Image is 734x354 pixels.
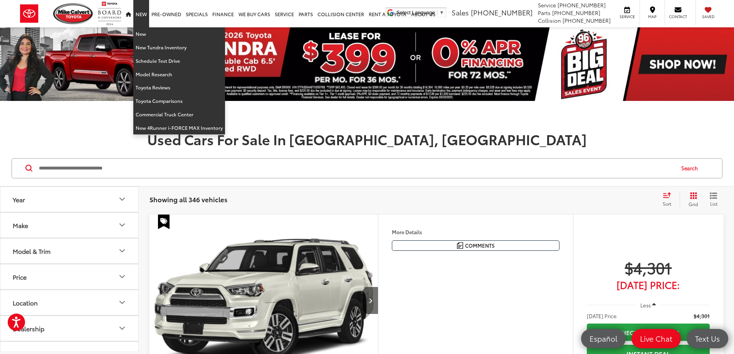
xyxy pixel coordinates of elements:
div: Location [118,298,127,307]
button: Select sort value [659,192,680,207]
span: Service [538,1,556,9]
h4: More Details [392,229,559,235]
a: Text Us [687,329,728,348]
a: Commercial Truck Center [133,108,225,121]
input: Search by Make, Model, or Keyword [38,159,674,178]
span: List [710,200,717,207]
span: ▼ [439,10,444,15]
button: List View [704,192,723,207]
button: Less [637,298,660,312]
span: [PHONE_NUMBER] [471,7,532,17]
span: $4,301 [694,312,710,320]
span: [DATE] Price: [587,312,618,320]
span: Sales [452,7,469,17]
span: $4,301 [587,258,710,277]
a: Live Chat [632,329,681,348]
button: Grid View [680,192,704,207]
span: Special [158,215,170,229]
a: Schedule Test Drive [133,54,225,68]
div: Dealership [13,325,44,332]
a: New [133,27,225,41]
a: Check Availability [587,324,710,341]
span: Comments [465,242,495,249]
div: Model & Trim [118,246,127,255]
span: [PHONE_NUMBER] [563,17,611,24]
span: Contact [669,14,687,19]
a: Toyota Comparisons [133,94,225,108]
div: Location [13,299,38,306]
button: LocationLocation [0,290,139,315]
button: PricePrice [0,264,139,289]
span: Saved [700,14,717,19]
span: Less [640,302,651,309]
div: Make [13,221,28,229]
button: Next image [363,287,378,314]
a: Model Research [133,68,225,81]
span: Live Chat [636,334,676,343]
span: Map [644,14,661,19]
span: Showing all 346 vehicles [149,195,227,204]
div: Price [13,273,27,280]
span: Sort [663,200,671,207]
a: Español [581,329,626,348]
div: Model & Trim [13,247,50,255]
a: New 4Runner i-FORCE MAX Inventory [133,121,225,134]
button: Comments [392,240,559,251]
a: Toyota Reviews [133,81,225,94]
button: MakeMake [0,213,139,238]
span: Service [618,14,636,19]
button: Model & TrimModel & Trim [0,238,139,263]
button: YearYear [0,187,139,212]
a: New Tundra Inventory [133,41,225,54]
img: Comments [457,242,463,249]
div: Make [118,220,127,230]
span: [PHONE_NUMBER] [558,1,606,9]
span: Grid [689,201,698,207]
img: Mike Calvert Toyota [53,3,94,24]
span: Español [586,334,621,343]
button: DealershipDealership [0,316,139,341]
div: Year [13,196,25,203]
span: Collision [538,17,561,24]
span: [PHONE_NUMBER] [552,9,600,17]
div: Price [118,272,127,281]
div: Year [118,195,127,204]
span: [DATE] Price: [587,281,710,289]
button: Search [674,159,709,178]
div: Dealership [118,324,127,333]
span: Parts [538,9,551,17]
span: Text Us [691,334,724,343]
